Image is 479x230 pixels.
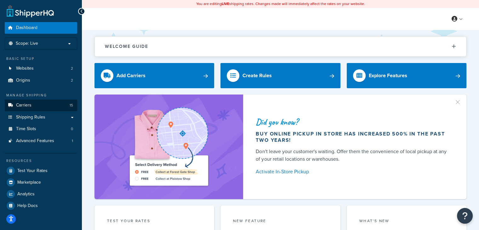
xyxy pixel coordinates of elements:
div: Explore Features [369,71,407,80]
div: Did you know? [256,118,451,126]
button: Open Resource Center [457,208,473,224]
div: Buy online pickup in store has increased 500% in the past two years! [256,131,451,143]
div: New Feature [233,218,328,225]
span: 0 [71,126,73,132]
a: Analytics [5,188,77,200]
a: Create Rules [220,63,340,88]
span: Carriers [16,103,31,108]
div: Basic Setup [5,56,77,61]
h2: Welcome Guide [105,44,148,49]
span: Analytics [17,192,35,197]
button: Welcome Guide [95,37,466,56]
b: LIVE [222,1,229,7]
li: Advanced Features [5,135,77,147]
a: Marketplace [5,177,77,188]
a: Explore Features [347,63,466,88]
div: Resources [5,158,77,164]
li: Websites [5,63,77,74]
span: Scope: Live [16,41,38,46]
span: 1 [72,138,73,144]
a: Activate In-Store Pickup [256,167,451,176]
a: Carriers15 [5,100,77,111]
span: Test Your Rates [17,168,48,174]
div: Don't leave your customer's waiting. Offer them the convenience of local pickup at any of your re... [256,148,451,163]
span: Shipping Rules [16,115,45,120]
a: Origins2 [5,75,77,86]
img: ad-shirt-map-b0359fc47e01cab431d101c4b569394f6a03f54285957d908178d52f29eb9668.png [112,104,226,190]
li: Origins [5,75,77,86]
a: Shipping Rules [5,112,77,123]
span: Marketplace [17,180,41,185]
a: Help Docs [5,200,77,211]
span: 2 [71,78,73,83]
a: Dashboard [5,22,77,34]
span: Time Slots [16,126,36,132]
span: 15 [70,103,73,108]
span: Dashboard [16,25,37,31]
div: Create Rules [242,71,272,80]
a: Time Slots0 [5,123,77,135]
a: Add Carriers [94,63,214,88]
a: Advanced Features1 [5,135,77,147]
span: Help Docs [17,203,38,209]
div: What's New [359,218,454,225]
li: Time Slots [5,123,77,135]
a: Websites2 [5,63,77,74]
span: Websites [16,66,34,71]
span: 2 [71,66,73,71]
a: Test Your Rates [5,165,77,176]
div: Test your rates [107,218,202,225]
div: Manage Shipping [5,93,77,98]
li: Carriers [5,100,77,111]
span: Origins [16,78,30,83]
span: Advanced Features [16,138,54,144]
div: Add Carriers [117,71,145,80]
